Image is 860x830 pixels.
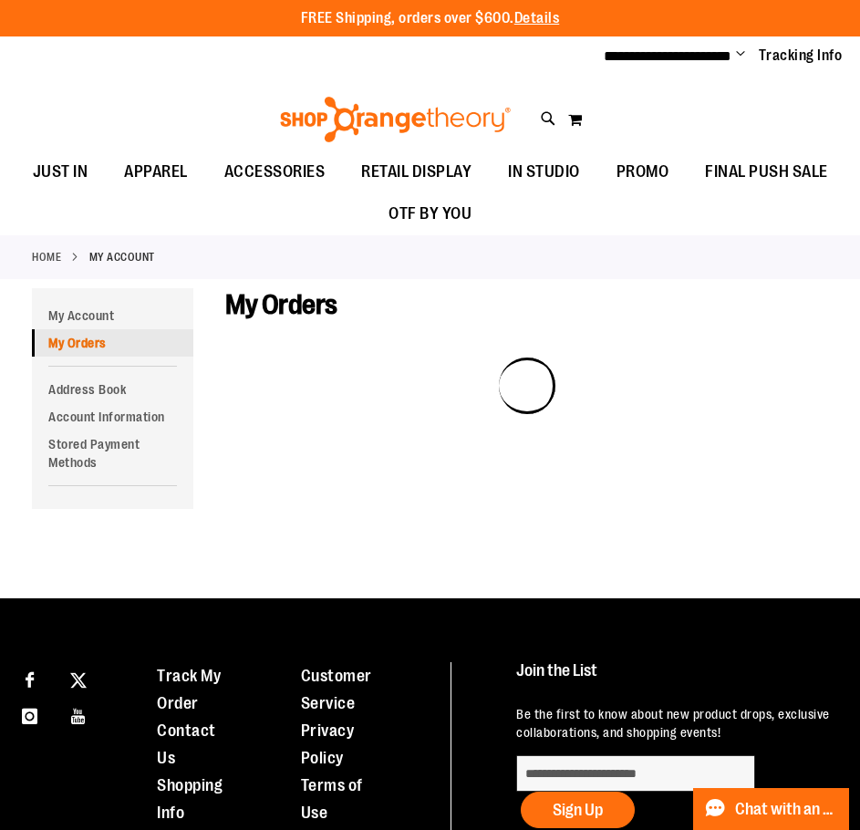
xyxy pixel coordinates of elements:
span: APPAREL [124,151,188,192]
span: IN STUDIO [508,151,580,192]
a: Terms of Use [301,776,363,822]
span: OTF BY YOU [389,193,471,234]
a: Tracking Info [759,46,843,66]
a: OTF BY YOU [370,193,490,235]
a: IN STUDIO [490,151,598,193]
button: Sign Up [521,792,635,828]
button: Chat with an Expert [693,788,850,830]
a: Contact Us [157,721,216,767]
h4: Join the List [516,662,846,696]
p: FREE Shipping, orders over $600. [301,8,560,29]
a: ACCESSORIES [206,151,344,193]
a: My Orders [32,329,193,357]
a: Visit our Facebook page [14,662,46,694]
a: Home [32,249,61,265]
a: Stored Payment Methods [32,431,193,476]
strong: My Account [89,249,155,265]
span: PROMO [617,151,669,192]
a: FINAL PUSH SALE [687,151,846,193]
button: Account menu [736,47,745,65]
img: Shop Orangetheory [277,97,513,142]
img: Twitter [70,672,87,689]
span: My Orders [225,289,337,320]
span: Chat with an Expert [735,801,838,818]
a: Privacy Policy [301,721,355,767]
a: Account Information [32,403,193,431]
a: Visit our Instagram page [14,699,46,731]
a: Details [514,10,560,26]
a: Visit our Youtube page [63,699,95,731]
a: Shopping Info [157,776,223,822]
span: JUST IN [33,151,88,192]
p: Be the first to know about new product drops, exclusive collaborations, and shopping events! [516,705,846,742]
a: Visit our X page [63,662,95,694]
a: Address Book [32,376,193,403]
input: enter email [516,755,755,792]
span: RETAIL DISPLAY [361,151,471,192]
a: Track My Order [157,667,221,712]
span: Sign Up [553,801,603,819]
a: RETAIL DISPLAY [343,151,490,193]
a: Customer Service [301,667,372,712]
span: FINAL PUSH SALE [705,151,828,192]
span: ACCESSORIES [224,151,326,192]
a: APPAREL [106,151,206,193]
a: My Account [32,302,193,329]
a: PROMO [598,151,688,193]
a: JUST IN [15,151,107,193]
